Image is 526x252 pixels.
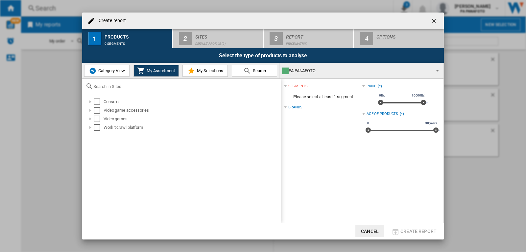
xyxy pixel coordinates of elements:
span: My Assortment [145,68,175,73]
md-dialog: Create report ... [82,13,444,239]
button: 4 Options [354,29,444,48]
button: Category View [84,65,130,77]
button: My Assortment [133,65,179,77]
div: PA PANAFOTO [282,66,430,75]
div: Video game accessories [104,107,280,114]
div: Video games [104,116,280,122]
md-checkbox: Select [94,98,104,105]
md-checkbox: Select [94,124,104,131]
div: Price [367,84,376,89]
button: getI18NText('BUTTONS.CLOSE_DIALOG') [428,14,441,27]
span: Create report [400,229,437,234]
img: wiser-icon-blue.png [89,67,97,75]
button: Search [232,65,277,77]
div: 2 [179,32,192,45]
div: 1 [88,32,101,45]
span: 0B/. [378,93,386,98]
div: Default profile (2) [195,39,260,45]
div: Price Matrix [286,39,351,45]
div: 4 [360,32,373,45]
div: Products [105,32,169,39]
button: Create report [390,225,439,237]
div: Consoles [104,98,280,105]
div: Report [286,32,351,39]
div: Age of products [367,111,398,117]
div: Sites [195,32,260,39]
span: 30 years [424,121,438,126]
ng-md-icon: getI18NText('BUTTONS.CLOSE_DIALOG') [431,17,439,25]
span: My Selections [195,68,223,73]
button: 1 Products 0 segments [82,29,173,48]
button: Cancel [355,225,384,237]
div: Options [376,32,441,39]
span: Search [251,68,266,73]
span: Category View [97,68,125,73]
span: 0 [366,121,370,126]
span: Please select at least 1 segment [284,91,362,103]
md-checkbox: Select [94,116,104,122]
button: 3 Report Price Matrix [264,29,354,48]
button: 2 Sites Default profile (2) [173,29,263,48]
span: 10000B/. [411,93,426,98]
div: 3 [270,32,283,45]
h4: Create report [95,17,126,24]
input: Search in Sites [93,84,277,89]
div: Workit crawl platform [104,124,280,131]
div: 0 segments [105,39,169,45]
md-checkbox: Select [94,107,104,114]
div: segments [288,84,307,89]
div: Select the type of products to analyse [82,48,444,63]
div: Brands [288,105,302,110]
button: My Selections [182,65,228,77]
